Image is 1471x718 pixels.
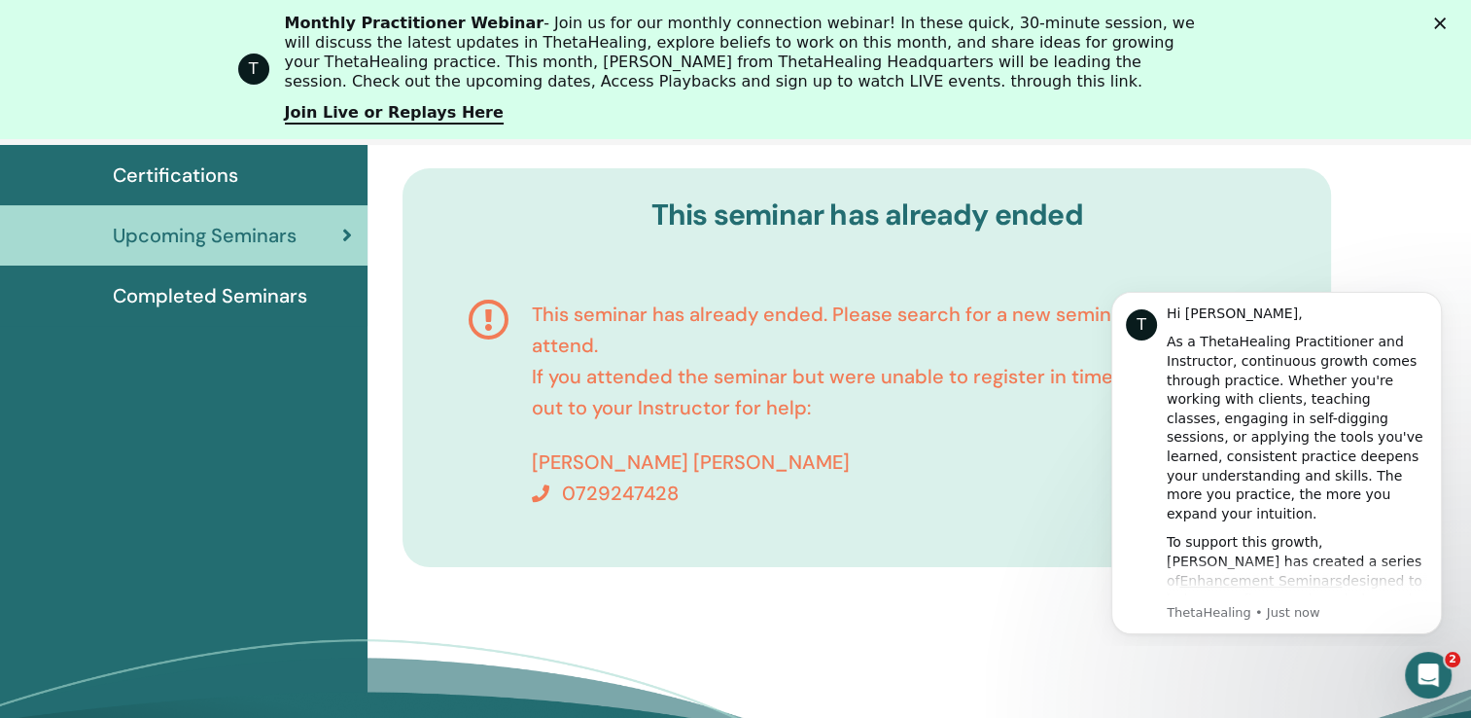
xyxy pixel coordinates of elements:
[113,221,297,250] span: Upcoming Seminars
[532,361,1266,423] p: If you attended the seminar but were unable to register in time please reach out to your Instruct...
[238,54,269,85] div: Profile image for ThetaHealing
[85,259,345,469] div: To support this growth, [PERSON_NAME] has created a series of designed to help you refine your kn...
[113,161,238,190] span: Certifications
[1445,652,1460,667] span: 2
[1405,652,1452,699] iframe: Intercom live chat
[432,197,1302,233] h3: This seminar has already ended
[285,14,544,32] b: Monthly Practitioner Webinar
[532,299,1266,361] p: This seminar has already ended. Please search for a new seminar date to attend.
[285,103,504,125] a: Join Live or Replays Here
[98,299,261,314] a: Enhancement Seminars
[1434,18,1453,29] div: Close
[85,330,345,347] p: Message from ThetaHealing, sent Just now
[562,481,679,506] span: 0729247428
[113,281,307,310] span: Completed Seminars
[285,14,1203,91] div: - Join us for our monthly connection webinar! In these quick, 30-minute session, we will discuss ...
[532,447,1266,478] p: [PERSON_NAME] [PERSON_NAME]
[1082,274,1471,646] iframe: Intercom notifications message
